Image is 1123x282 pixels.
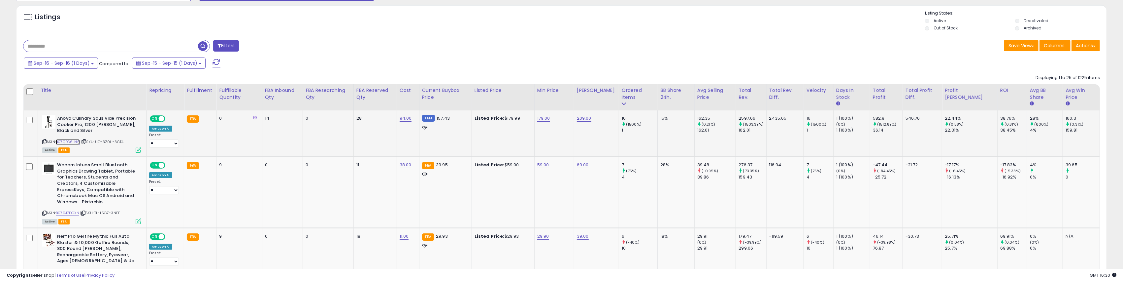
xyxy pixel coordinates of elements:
div: 162.01 [739,127,766,133]
small: (0%) [697,240,707,245]
div: 28% [660,162,689,168]
div: 276.37 [739,162,766,168]
div: 0% [1030,245,1063,251]
div: 2435.65 [769,115,799,121]
div: 0 [306,162,348,168]
div: 546.76 [906,115,937,121]
small: (75%) [626,168,637,174]
div: Amazon AI [149,172,172,178]
small: (-39.98%) [877,240,896,245]
div: FBA inbound Qty [265,87,300,101]
div: 4% [1030,127,1063,133]
small: (-6.45%) [949,168,966,174]
div: Min Price [537,87,571,94]
small: (0%) [836,168,845,174]
span: FBA [58,147,70,153]
small: (-40%) [626,240,640,245]
a: 179.00 [537,115,550,122]
div: Ordered Items [622,87,655,101]
div: -47.44 [873,162,903,168]
div: 18 [356,233,392,239]
div: 6 [807,233,833,239]
small: FBA [187,233,199,241]
a: 29.90 [537,233,549,240]
div: 159.81 [1066,127,1100,133]
div: 1 (100%) [836,162,870,168]
div: 160.3 [1066,115,1100,121]
small: (-39.99%) [743,240,762,245]
a: 209.00 [577,115,591,122]
div: Title [41,87,144,94]
div: 1 [807,127,833,133]
div: 159.43 [739,174,766,180]
span: FBA [58,219,70,224]
small: (-84.45%) [877,168,896,174]
div: N/A [1066,233,1095,239]
div: 29.91 [697,233,736,239]
div: 38.45% [1000,127,1027,133]
div: Total Rev. Diff. [769,87,801,101]
span: Columns [1044,42,1065,49]
div: 116.94 [769,162,799,168]
div: Days In Stock [836,87,867,101]
div: -16.92% [1000,174,1027,180]
div: FBA Reserved Qty [356,87,394,101]
small: Days In Stock. [836,101,840,107]
div: 1 (100%) [836,174,870,180]
div: 25.7% [945,245,997,251]
a: 39.00 [577,233,589,240]
div: 39.86 [697,174,736,180]
span: | SKU: TL-L5GZ-3NEF [80,210,120,216]
img: 31-Gc1aREbL._SL40_.jpg [42,162,55,175]
div: 0 [1066,174,1100,180]
div: 10 [622,245,657,251]
a: B07QFC6LN6 [56,139,80,145]
div: Preset: [149,251,179,266]
small: FBA [422,162,434,169]
div: -17.17% [945,162,997,168]
div: Fulfillable Quantity [219,87,259,101]
small: (0.81%) [1005,122,1018,127]
div: 0 [265,162,298,168]
div: 0% [1030,174,1063,180]
span: Compared to: [99,60,129,67]
div: 2597.66 [739,115,766,121]
div: 14 [265,115,298,121]
div: Fulfillment [187,87,214,94]
div: 7 [622,162,657,168]
span: OFF [164,234,175,240]
div: Velocity [807,87,831,94]
div: 162.01 [697,127,736,133]
small: FBA [187,115,199,123]
div: 22.31% [945,127,997,133]
div: 38.76% [1000,115,1027,121]
div: 11 [356,162,392,168]
small: Avg Win Price. [1066,101,1070,107]
div: 16 [807,115,833,121]
div: 7 [807,162,833,168]
small: (0.58%) [949,122,964,127]
span: OFF [164,116,175,122]
button: Actions [1072,40,1100,51]
b: Anova Culinary Sous Vide Precision Cooker Pro, 1200 [PERSON_NAME], Black and Silver [57,115,137,136]
a: 38.00 [400,162,412,168]
div: Amazon AI [149,244,172,250]
h5: Listings [35,13,60,22]
div: 18% [660,233,689,239]
small: (1500%) [811,122,826,127]
span: ON [150,163,159,168]
small: (1512.89%) [877,122,897,127]
div: -16.13% [945,174,997,180]
small: (0.31%) [1070,122,1083,127]
div: 46.14 [873,233,903,239]
div: 6 [622,233,657,239]
small: FBA [422,233,434,241]
div: 299.06 [739,245,766,251]
small: (1500%) [626,122,642,127]
span: 29.93 [436,233,448,239]
div: Total Rev. [739,87,763,101]
small: (0%) [836,122,845,127]
div: ASIN: [42,115,141,152]
div: ROI [1000,87,1024,94]
span: | SKU: UG-3Z0H-3CT4 [81,139,123,144]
